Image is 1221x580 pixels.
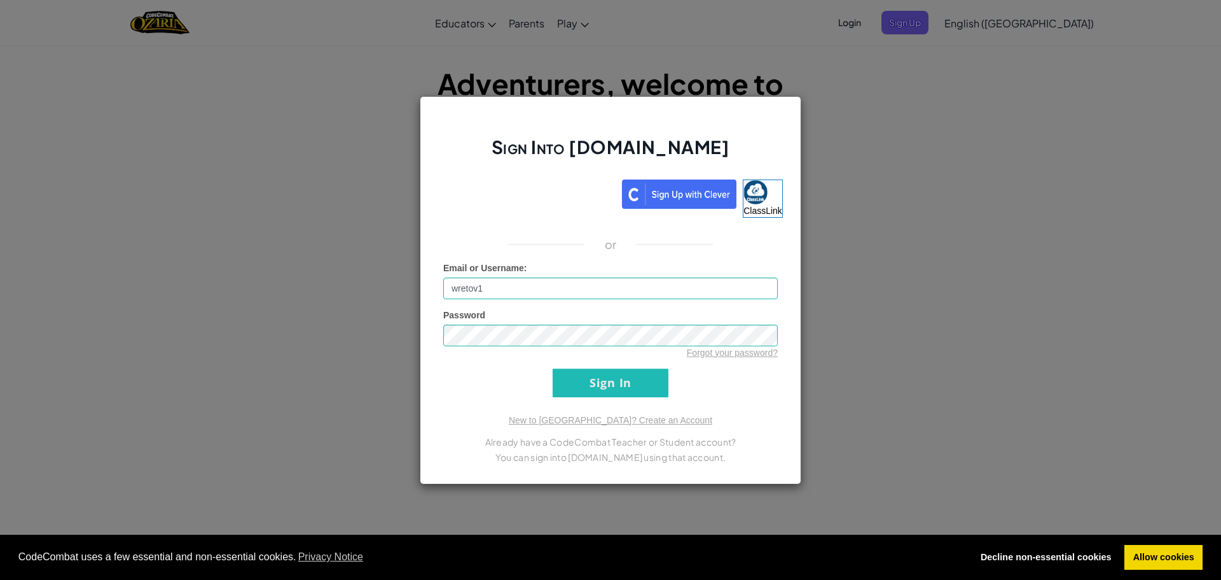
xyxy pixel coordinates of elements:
[443,449,778,465] p: You can sign into [DOMAIN_NAME] using that account.
[605,237,617,252] p: or
[296,548,366,567] a: learn more about cookies
[432,178,622,206] iframe: Sign in with Google Button
[443,310,485,320] span: Password
[443,135,778,172] h2: Sign Into [DOMAIN_NAME]
[743,180,768,204] img: classlink-logo-small.png
[1124,545,1203,570] a: allow cookies
[687,348,778,358] a: Forgot your password?
[443,262,527,274] label: :
[972,545,1120,570] a: deny cookies
[18,548,962,567] span: CodeCombat uses a few essential and non-essential cookies.
[509,415,712,425] a: New to [GEOGRAPHIC_DATA]? Create an Account
[743,206,782,216] span: ClassLink
[443,263,524,273] span: Email or Username
[622,180,736,209] img: clever_sso_button@2x.png
[443,434,778,449] p: Already have a CodeCombat Teacher or Student account?
[553,369,668,397] input: Sign In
